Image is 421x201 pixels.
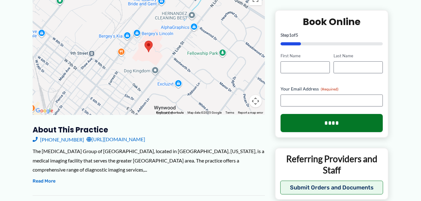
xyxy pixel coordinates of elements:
button: Keyboard shortcuts [156,111,184,115]
button: Read More [33,178,55,185]
label: Your Email Address [281,86,383,92]
p: Step of [281,33,383,37]
a: [PHONE_NUMBER] [33,135,84,144]
span: 5 [296,32,298,38]
a: Report a map error [238,111,263,114]
span: 1 [289,32,292,38]
span: Map data ©2025 Google [187,111,222,114]
a: [URL][DOMAIN_NAME] [87,135,145,144]
a: Terms (opens in new tab) [225,111,234,114]
h2: Book Online [281,16,383,28]
h3: About this practice [33,125,265,135]
div: The [MEDICAL_DATA] Group of [GEOGRAPHIC_DATA], located in [GEOGRAPHIC_DATA], [US_STATE], is a med... [33,147,265,174]
button: Map camera controls [249,95,262,107]
a: Open this area in Google Maps (opens a new window) [34,107,55,115]
img: Google [34,107,55,115]
label: Last Name [334,53,383,59]
p: Referring Providers and Staff [280,153,383,176]
label: First Name [281,53,330,59]
button: Submit Orders and Documents [280,180,383,194]
span: (Required) [321,87,339,91]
